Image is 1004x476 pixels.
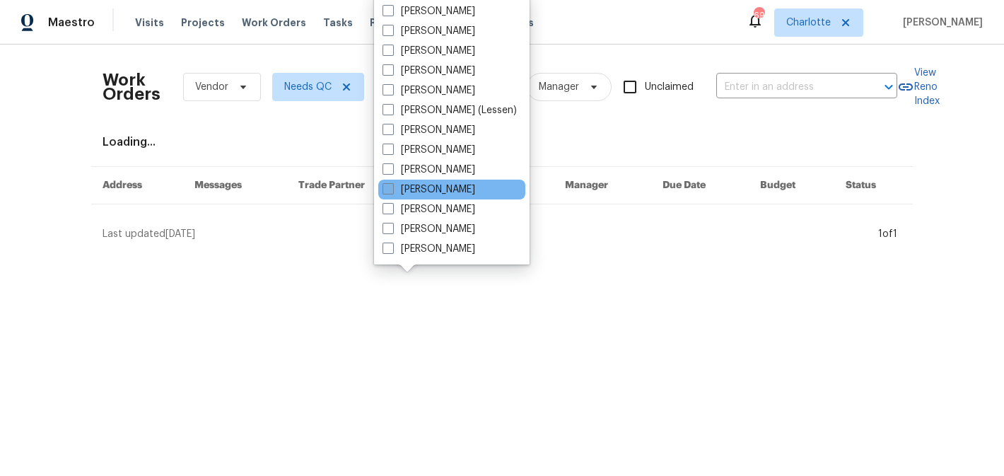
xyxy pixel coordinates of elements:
[754,8,764,23] div: 69
[135,16,164,30] span: Visits
[749,167,834,204] th: Budget
[539,80,579,94] span: Manager
[651,167,749,204] th: Due Date
[383,123,475,137] label: [PERSON_NAME]
[383,222,475,236] label: [PERSON_NAME]
[103,227,874,241] div: Last updated
[91,167,183,204] th: Address
[834,167,913,204] th: Status
[383,202,475,216] label: [PERSON_NAME]
[195,80,228,94] span: Vendor
[879,77,899,97] button: Open
[181,16,225,30] span: Projects
[786,16,831,30] span: Charlotte
[383,83,475,98] label: [PERSON_NAME]
[323,18,353,28] span: Tasks
[383,242,475,256] label: [PERSON_NAME]
[383,4,475,18] label: [PERSON_NAME]
[878,227,897,241] div: 1 of 1
[554,167,651,204] th: Manager
[383,103,517,117] label: [PERSON_NAME] (Lessen)
[287,167,419,204] th: Trade Partner
[645,80,694,95] span: Unclaimed
[103,73,160,101] h2: Work Orders
[383,182,475,197] label: [PERSON_NAME]
[165,229,195,239] span: [DATE]
[48,16,95,30] span: Maestro
[383,24,475,38] label: [PERSON_NAME]
[383,163,475,177] label: [PERSON_NAME]
[103,135,901,149] div: Loading...
[242,16,306,30] span: Work Orders
[897,66,940,108] a: View Reno Index
[383,64,475,78] label: [PERSON_NAME]
[383,44,475,58] label: [PERSON_NAME]
[284,80,332,94] span: Needs QC
[370,16,425,30] span: Properties
[716,76,858,98] input: Enter in an address
[183,167,287,204] th: Messages
[897,16,983,30] span: [PERSON_NAME]
[383,143,475,157] label: [PERSON_NAME]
